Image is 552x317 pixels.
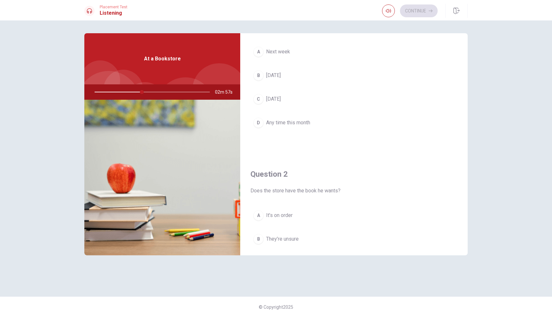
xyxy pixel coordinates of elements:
button: C[DATE] [250,91,457,107]
span: [DATE] [266,95,281,103]
button: DAny time this month [250,115,457,131]
div: C [253,94,264,104]
span: Next week [266,48,290,56]
span: At a Bookstore [144,55,181,63]
div: A [253,47,264,57]
button: B[DATE] [250,67,457,83]
img: At a Bookstore [84,100,240,255]
button: BThey’re unsure [250,231,457,247]
div: B [253,70,264,81]
span: 02m 57s [215,84,238,100]
span: Any time this month [266,119,310,127]
div: B [253,234,264,244]
div: D [253,118,264,128]
h4: Question 2 [250,169,457,179]
span: [DATE] [266,72,281,79]
button: AIt’s on order [250,207,457,223]
span: © Copyright 2025 [259,305,293,310]
span: It’s on order [266,212,293,219]
button: ANext week [250,44,457,60]
span: Placement Test [100,5,127,9]
span: Does the store have the book he wants? [250,187,457,195]
span: They’re unsure [266,235,299,243]
h1: Listening [100,9,127,17]
div: A [253,210,264,220]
